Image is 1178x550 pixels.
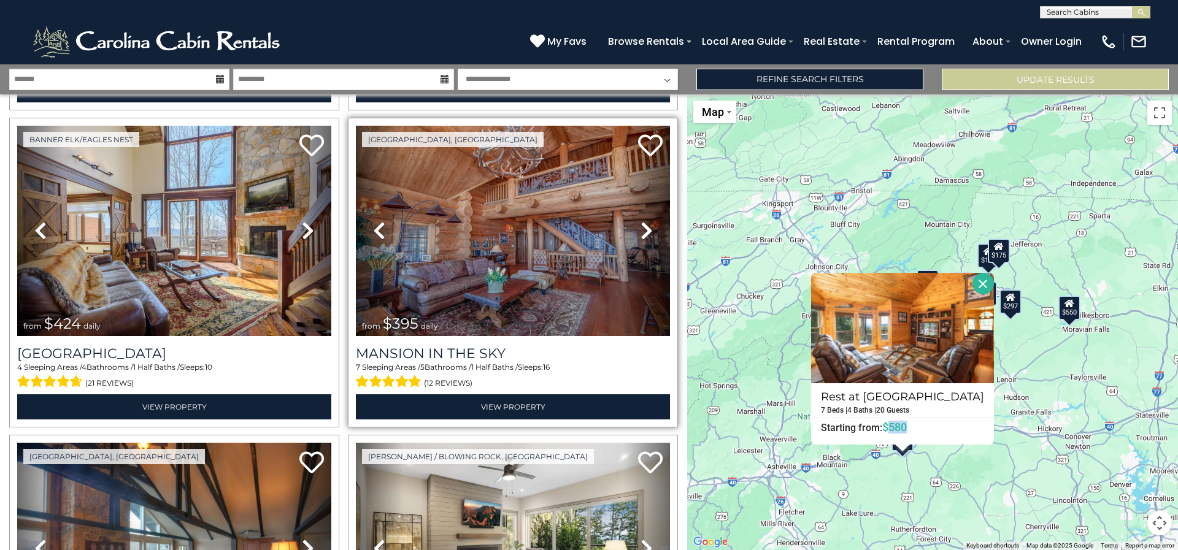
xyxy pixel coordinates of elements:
[356,345,670,362] a: Mansion In The Sky
[530,34,590,50] a: My Favs
[696,31,792,52] a: Local Area Guide
[871,31,961,52] a: Rental Program
[811,383,994,434] a: Rest at [GEOGRAPHIC_DATA] 7 Beds | 4 Baths | 20 Guests Starting from:$580
[85,375,134,391] span: (21 reviews)
[17,345,331,362] a: [GEOGRAPHIC_DATA]
[362,321,380,330] span: from
[812,387,993,407] h4: Rest at [GEOGRAPHIC_DATA]
[942,69,1169,90] button: Update Results
[696,69,923,90] a: Refine Search Filters
[950,272,972,296] div: $349
[356,394,670,419] a: View Property
[471,362,518,372] span: 1 Half Baths /
[82,362,87,372] span: 4
[356,126,670,336] img: thumbnail_163263804.jpeg
[811,273,994,383] img: Rest at Mountain Crest
[690,534,731,550] img: Google
[547,34,587,49] span: My Favs
[690,534,731,550] a: Open this area in Google Maps (opens a new window)
[299,450,324,476] a: Add to favorites
[882,421,907,434] span: $580
[44,315,81,332] span: $424
[1147,511,1172,535] button: Map camera controls
[1147,101,1172,125] button: Toggle fullscreen view
[1015,31,1088,52] a: Owner Login
[966,31,1009,52] a: About
[1026,542,1093,549] span: Map data ©2025 Google
[424,375,472,391] span: (12 reviews)
[966,541,1019,550] button: Keyboard shortcuts
[1101,542,1118,549] a: Terms
[17,362,22,372] span: 4
[23,132,139,147] a: Banner Elk/Eagles Nest
[17,126,331,336] img: thumbnail_163263053.jpeg
[23,321,42,330] span: from
[917,269,939,294] div: $125
[972,273,994,294] button: Close
[17,345,331,362] h3: Mountain Heart Lodge
[299,133,324,159] a: Add to favorites
[543,362,550,372] span: 16
[702,105,724,118] span: Map
[356,362,360,372] span: 7
[988,238,1010,262] div: $175
[205,362,212,372] span: 10
[1058,295,1080,319] div: $550
[133,362,180,372] span: 1 Half Baths /
[798,31,866,52] a: Real Estate
[876,407,909,414] h5: 20 Guests
[638,450,663,476] a: Add to favorites
[602,31,690,52] a: Browse Rentals
[977,243,999,268] div: $175
[31,23,285,60] img: White-1-2.png
[17,394,331,419] a: View Property
[362,449,594,464] a: [PERSON_NAME] / Blowing Rock, [GEOGRAPHIC_DATA]
[356,362,670,391] div: Sleeping Areas / Bathrooms / Sleeps:
[420,362,425,372] span: 5
[1100,33,1117,50] img: phone-regular-white.png
[421,321,438,330] span: daily
[693,101,736,123] button: Change map style
[23,449,205,464] a: [GEOGRAPHIC_DATA], [GEOGRAPHIC_DATA]
[999,289,1022,314] div: $297
[362,132,544,147] a: [GEOGRAPHIC_DATA], [GEOGRAPHIC_DATA]
[638,133,663,159] a: Add to favorites
[383,315,418,332] span: $395
[83,321,101,330] span: daily
[1125,542,1174,549] a: Report a map error
[1130,33,1147,50] img: mail-regular-white.png
[821,407,847,414] h5: 7 Beds |
[847,407,876,414] h5: 4 Baths |
[812,421,993,434] h6: Starting from:
[17,362,331,391] div: Sleeping Areas / Bathrooms / Sleeps:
